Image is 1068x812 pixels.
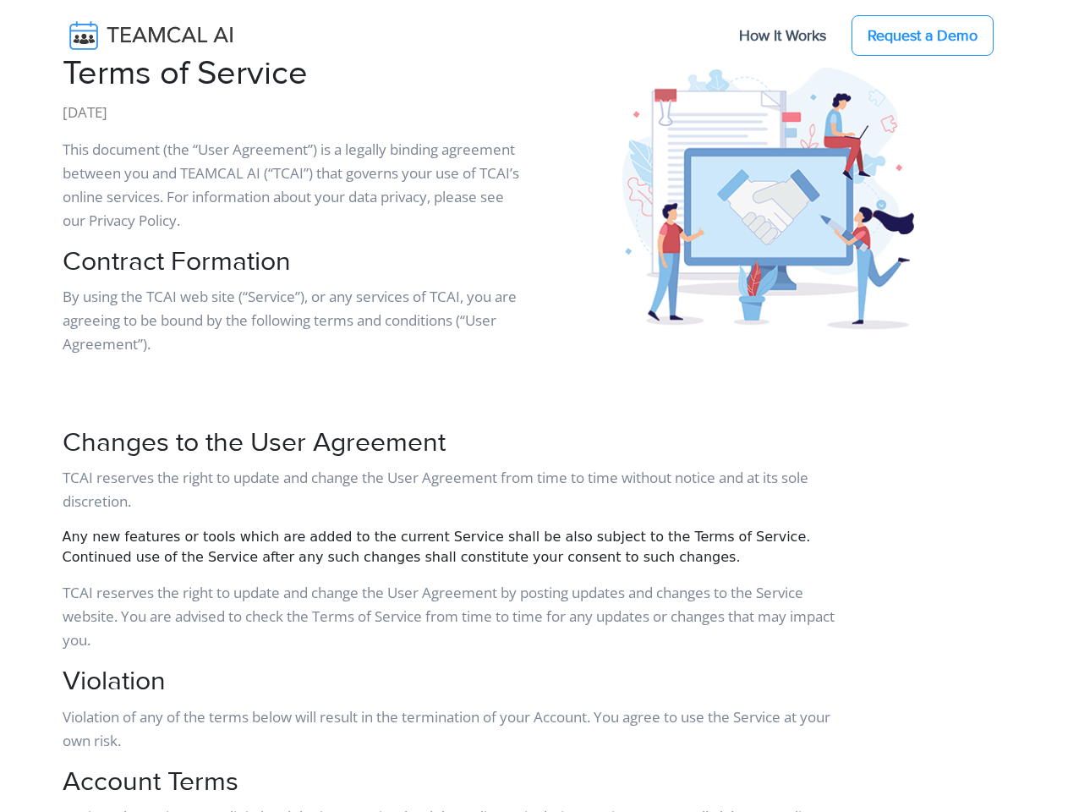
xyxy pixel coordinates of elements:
p: Violation of any of the terms below will result in the termination of your Account. You agree to ... [63,705,846,753]
h2: Contract Formation [63,246,524,278]
a: Request a Demo [852,15,994,56]
p: This document (the “User Agreement”) is a legally binding agreement between you and TEAMCAL AI (“... [63,138,524,233]
h2: Changes to the User Agreement [63,427,846,459]
h2: Violation [63,666,846,698]
h2: Account Terms [63,766,846,798]
p: TCAI reserves the right to update and change the User Agreement by posting updates and changes to... [63,581,846,652]
h1: Terms of Service [63,53,524,94]
p: By using the TCAI web site (“Service”), or any services of TCAI, you are agreeing to be bound by ... [63,285,524,356]
p: [DATE] [63,101,524,124]
p: TCAI reserves the right to update and change the User Agreement from time to time without notice ... [63,466,846,513]
img: ... [545,4,989,427]
a: How It Works [722,18,843,53]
